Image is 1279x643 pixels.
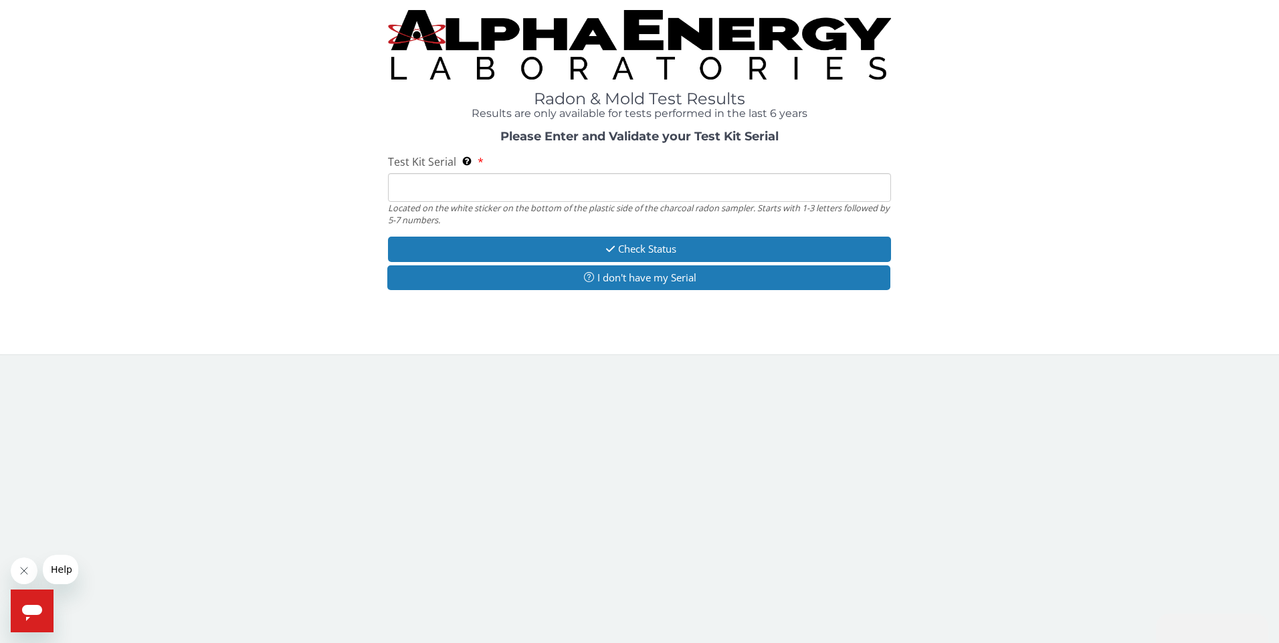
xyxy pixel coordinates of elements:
[43,555,78,584] iframe: Message from company
[388,154,456,169] span: Test Kit Serial
[387,265,891,290] button: I don't have my Serial
[388,90,892,108] h1: Radon & Mold Test Results
[388,108,892,120] h4: Results are only available for tests performed in the last 6 years
[388,202,892,227] div: Located on the white sticker on the bottom of the plastic side of the charcoal radon sampler. Sta...
[500,129,779,144] strong: Please Enter and Validate your Test Kit Serial
[11,590,54,632] iframe: Button to launch messaging window
[11,557,37,584] iframe: Close message
[388,237,892,261] button: Check Status
[388,10,892,80] img: TightCrop.jpg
